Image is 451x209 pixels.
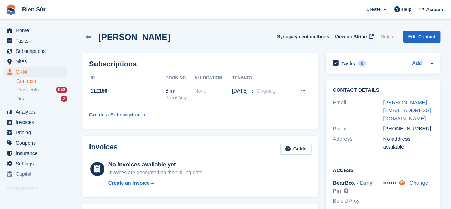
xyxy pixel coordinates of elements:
div: Address [333,135,383,151]
div: No invoices available yet [108,160,204,169]
span: Invoices [16,117,58,127]
a: Change [409,180,428,186]
h2: Subscriptions [89,60,311,68]
h2: Invoices [89,143,118,155]
span: ••••••• [383,180,396,186]
a: menu [4,46,67,56]
img: icon-info-grey-7440780725fd019a000dd9b08b2336e03edf1995a4989e88bcd33f0948082b44.svg [344,188,348,193]
span: Pricing [16,128,58,138]
a: Add [412,60,422,68]
div: Bois d'Arcy [165,95,194,101]
span: Capital [16,169,58,179]
div: Create a Subscription [89,111,141,119]
a: View on Stripe [332,31,375,43]
a: menu [4,56,67,66]
span: Deals [16,95,29,102]
div: Invoices are generated on their billing date. [108,169,204,176]
div: No address available. [383,135,433,151]
div: Phone [333,125,383,133]
th: Allocation [194,73,232,84]
h2: Access [333,166,433,174]
span: CRM [16,67,58,77]
div: 8 m² [165,87,194,95]
th: Tenancy [232,73,291,84]
div: Create an Invoice [108,179,150,187]
a: menu [4,25,67,35]
span: Tasks [16,36,58,46]
span: Account [426,6,445,13]
h2: Tasks [341,60,355,67]
a: menu [4,117,67,127]
th: Booking [165,73,194,84]
a: menu [4,128,67,138]
div: 652 [56,87,67,93]
img: Asmaa Habri [418,6,425,13]
a: menu [4,148,67,158]
a: menu [4,67,67,77]
a: menu [4,169,67,179]
div: None [194,87,232,95]
a: Edit Contact [403,31,440,43]
a: menu [4,159,67,169]
span: Help [401,6,411,13]
span: Settings [16,159,58,169]
div: 7 [61,96,67,102]
span: Storefront [6,185,71,192]
th: ID [89,73,165,84]
li: Bois d'Arcy [333,197,383,205]
div: Email [333,99,383,123]
span: Ongoing [257,88,276,94]
h2: Contact Details [333,88,433,93]
span: Prospects [16,86,39,93]
h2: [PERSON_NAME] [98,32,170,42]
a: Create an Invoice [108,179,204,187]
img: stora-icon-8386f47178a22dfd0bd8f6a31ec36ba5ce8667c1dd55bd0f319d3a0aa187defe.svg [6,4,16,15]
span: Home [16,25,58,35]
button: Sync payment methods [277,31,329,43]
a: menu [4,138,67,148]
span: Create [366,6,380,13]
a: Bien Sûr [19,4,48,15]
a: menu [4,36,67,46]
a: Deals 7 [16,95,67,103]
span: Analytics [16,107,58,117]
button: Delete [378,31,397,43]
a: Create a Subscription [89,108,145,121]
div: 112156 [89,87,165,95]
span: Sites [16,56,58,66]
span: Coupons [16,138,58,148]
span: Insurance [16,148,58,158]
div: 0 [358,60,366,67]
span: Subscriptions [16,46,58,56]
span: View on Stripe [335,33,367,40]
div: [PHONE_NUMBER] [383,125,433,133]
span: [DATE] [232,87,248,95]
span: BearBox [333,180,355,186]
a: [PERSON_NAME][EMAIL_ADDRESS][DOMAIN_NAME] [383,99,431,121]
a: Prospects 652 [16,86,67,94]
a: Contacts [16,78,67,85]
a: menu [4,107,67,117]
a: Guide [280,143,312,155]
